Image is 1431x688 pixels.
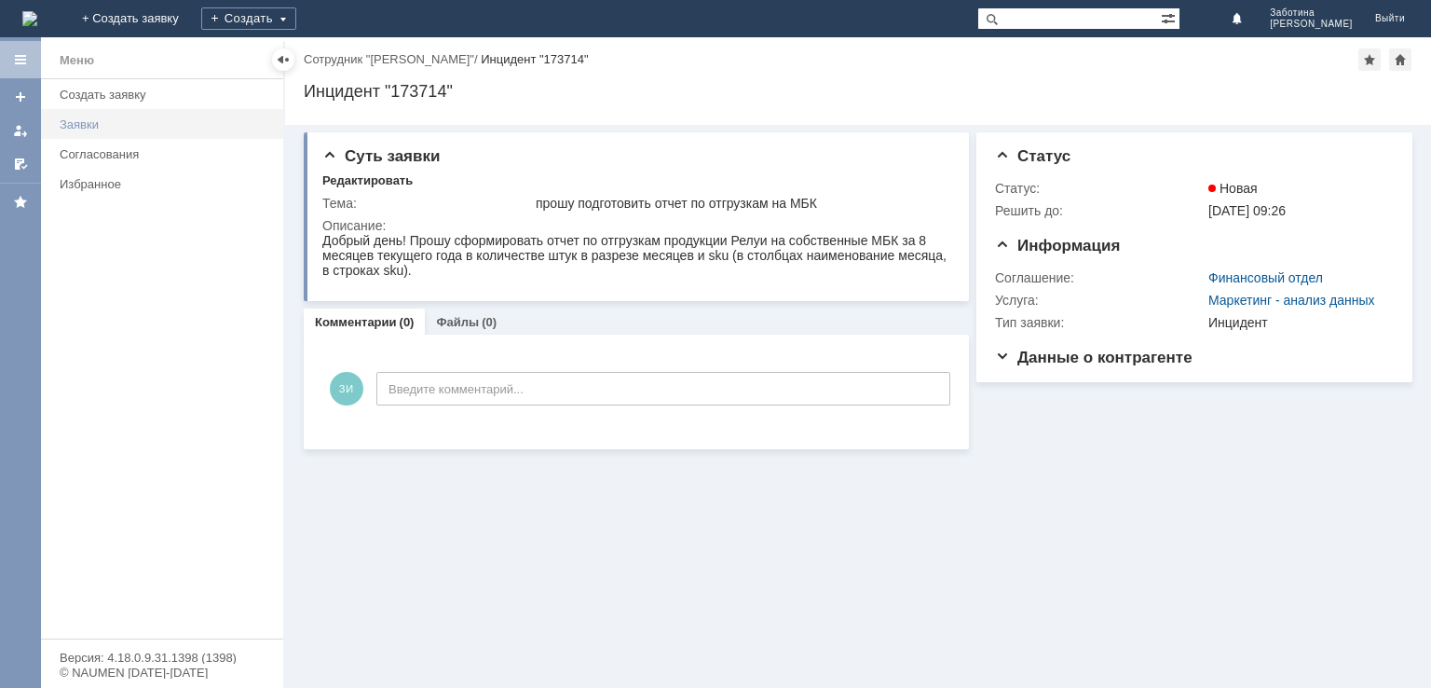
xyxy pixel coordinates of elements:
a: Согласования [52,140,279,169]
div: (0) [400,315,415,329]
div: Скрыть меню [272,48,294,71]
a: Файлы [436,315,479,329]
a: Заявки [52,110,279,139]
span: Статус [995,147,1070,165]
div: Заявки [60,117,272,131]
a: Финансовый отдел [1208,270,1323,285]
div: (0) [482,315,497,329]
div: Инцидент "173714" [481,52,588,66]
div: Меню [60,49,94,72]
a: Мои заявки [6,116,35,145]
div: Версия: 4.18.0.9.31.1398 (1398) [60,652,265,664]
div: Соглашение: [995,270,1205,285]
div: Статус: [995,181,1205,196]
div: Сделать домашней страницей [1389,48,1411,71]
div: Создать [201,7,296,30]
div: Редактировать [322,173,413,188]
div: Тема: [322,196,532,211]
span: Суть заявки [322,147,440,165]
a: Мои согласования [6,149,35,179]
div: Инцидент [1208,315,1386,330]
span: Расширенный поиск [1161,8,1179,26]
div: Описание: [322,218,947,233]
span: [DATE] 09:26 [1208,203,1286,218]
a: Комментарии [315,315,397,329]
div: Инцидент "173714" [304,82,1412,101]
div: Тип заявки: [995,315,1205,330]
a: Создать заявку [52,80,279,109]
a: Сотрудник "[PERSON_NAME]" [304,52,474,66]
span: ЗИ [330,372,363,406]
div: Решить до: [995,203,1205,218]
div: Добавить в избранное [1358,48,1381,71]
div: / [304,52,481,66]
a: Маркетинг - анализ данных [1208,293,1375,308]
div: Избранное [60,177,252,191]
img: logo [22,11,37,26]
div: прошу подготовить отчет по отгрузкам на МБК [536,196,944,211]
div: © NAUMEN [DATE]-[DATE] [60,667,265,679]
span: Информация [995,237,1120,255]
div: Услуга: [995,293,1205,308]
span: [PERSON_NAME] [1270,19,1353,30]
div: Согласования [60,147,272,161]
span: Заботина [1270,7,1353,19]
span: Данные о контрагенте [995,349,1192,366]
div: Создать заявку [60,88,272,102]
span: Новая [1208,181,1258,196]
a: Перейти на домашнюю страницу [22,11,37,26]
a: Создать заявку [6,82,35,112]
